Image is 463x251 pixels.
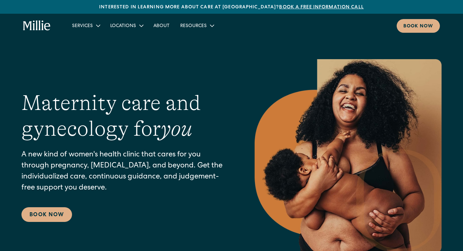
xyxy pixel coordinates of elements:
div: Services [72,23,93,30]
div: Locations [105,20,148,31]
div: Resources [180,23,207,30]
a: Book a free information call [279,5,363,10]
em: you [161,117,192,141]
div: Book now [403,23,433,30]
a: home [23,20,51,31]
div: Services [67,20,105,31]
a: About [148,20,175,31]
a: Book now [397,19,440,33]
h1: Maternity care and gynecology for [21,90,228,142]
div: Resources [175,20,219,31]
a: Book Now [21,207,72,222]
p: A new kind of women's health clinic that cares for you through pregnancy, [MEDICAL_DATA], and bey... [21,150,228,194]
div: Locations [110,23,136,30]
